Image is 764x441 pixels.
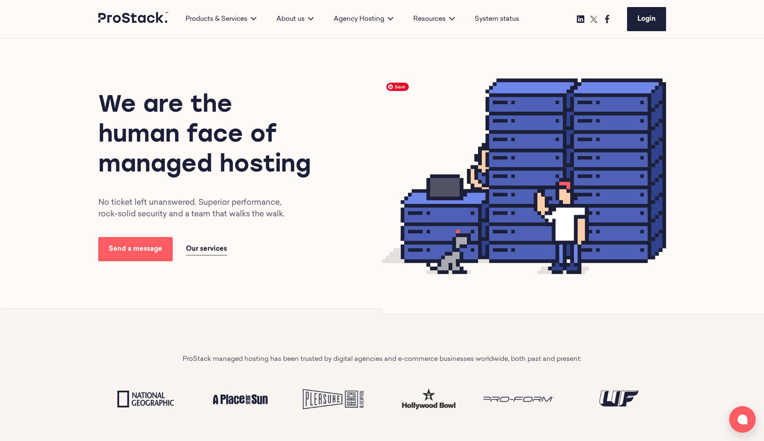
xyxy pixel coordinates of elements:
[183,354,581,364] p: ProStack managed hosting has been trusted by digital agencies and e-commerce businesses worldwide...
[98,91,316,181] h1: We are the human face of managed hosting
[98,12,169,26] a: Prostack logo
[324,14,403,24] div: Agency Hosting
[98,197,294,220] p: No ticket left unanswered. Superior performance, rock-solid security and a team that walks the walk.
[627,7,666,31] a: Login
[186,246,227,252] span: Our services
[386,83,409,91] span: Save
[578,384,659,414] img: UF Logo
[98,237,173,261] a: Send a message
[200,384,281,414] img: A place in the sun Logo
[483,384,565,414] img: Proform Logo
[105,384,186,414] img: National Geographic Logo
[475,14,519,24] a: System status
[389,385,470,414] img: test-hw.png
[176,14,266,24] div: Products & Services
[266,14,324,24] div: About us
[729,406,756,433] button: Open chat window
[294,384,376,414] img: Pleasure Beach Logo
[109,246,162,252] span: Send a message
[186,243,227,255] a: Our services
[403,14,465,24] div: Resources
[637,16,656,22] span: Login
